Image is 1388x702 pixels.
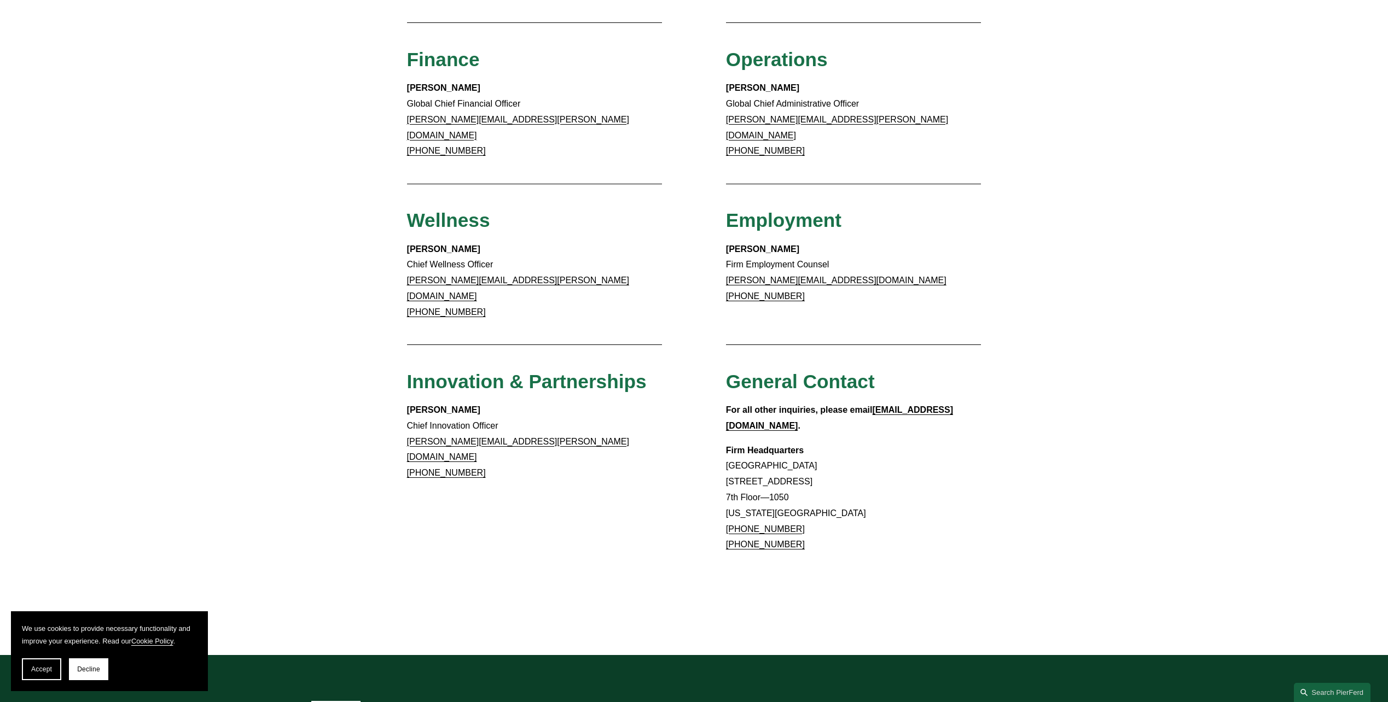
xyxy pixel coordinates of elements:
[726,371,875,392] span: General Contact
[407,80,663,159] p: Global Chief Financial Officer
[407,209,490,231] span: Wellness
[11,611,208,691] section: Cookie banner
[726,83,799,92] strong: [PERSON_NAME]
[726,244,799,254] strong: [PERSON_NAME]
[407,242,663,320] p: Chief Wellness Officer
[69,658,108,680] button: Decline
[726,405,953,430] a: [EMAIL_ADDRESS][DOMAIN_NAME]
[726,540,805,549] a: [PHONE_NUMBER]
[131,637,173,645] a: Cookie Policy
[407,244,480,254] strong: [PERSON_NAME]
[407,83,480,92] strong: [PERSON_NAME]
[22,658,61,680] button: Accept
[1294,683,1370,702] a: Search this site
[22,622,197,647] p: We use cookies to provide necessary functionality and improve your experience. Read our .
[726,443,982,553] p: [GEOGRAPHIC_DATA] [STREET_ADDRESS] 7th Floor—1050 [US_STATE][GEOGRAPHIC_DATA]
[726,209,841,231] span: Employment
[798,421,800,430] strong: .
[726,49,828,70] span: Operations
[726,524,805,534] a: [PHONE_NUMBER]
[726,80,982,159] p: Global Chief Administrative Officer
[407,402,663,481] p: Chief Innovation Officer
[407,468,486,477] a: [PHONE_NUMBER]
[407,307,486,317] a: [PHONE_NUMBER]
[407,405,480,414] strong: [PERSON_NAME]
[726,446,804,455] strong: Firm Headquarters
[726,242,982,305] p: Firm Employment Counsel
[77,665,100,673] span: Decline
[407,146,486,155] a: [PHONE_NUMBER]
[407,371,647,392] span: Innovation & Partnerships
[407,276,629,301] a: [PERSON_NAME][EMAIL_ADDRESS][PERSON_NAME][DOMAIN_NAME]
[407,49,480,70] span: Finance
[726,276,946,285] a: [PERSON_NAME][EMAIL_ADDRESS][DOMAIN_NAME]
[726,146,805,155] a: [PHONE_NUMBER]
[31,665,52,673] span: Accept
[726,291,805,301] a: [PHONE_NUMBER]
[726,115,948,140] a: [PERSON_NAME][EMAIL_ADDRESS][PERSON_NAME][DOMAIN_NAME]
[407,115,629,140] a: [PERSON_NAME][EMAIL_ADDRESS][PERSON_NAME][DOMAIN_NAME]
[726,405,873,414] strong: For all other inquiries, please email
[407,437,629,462] a: [PERSON_NAME][EMAIL_ADDRESS][PERSON_NAME][DOMAIN_NAME]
